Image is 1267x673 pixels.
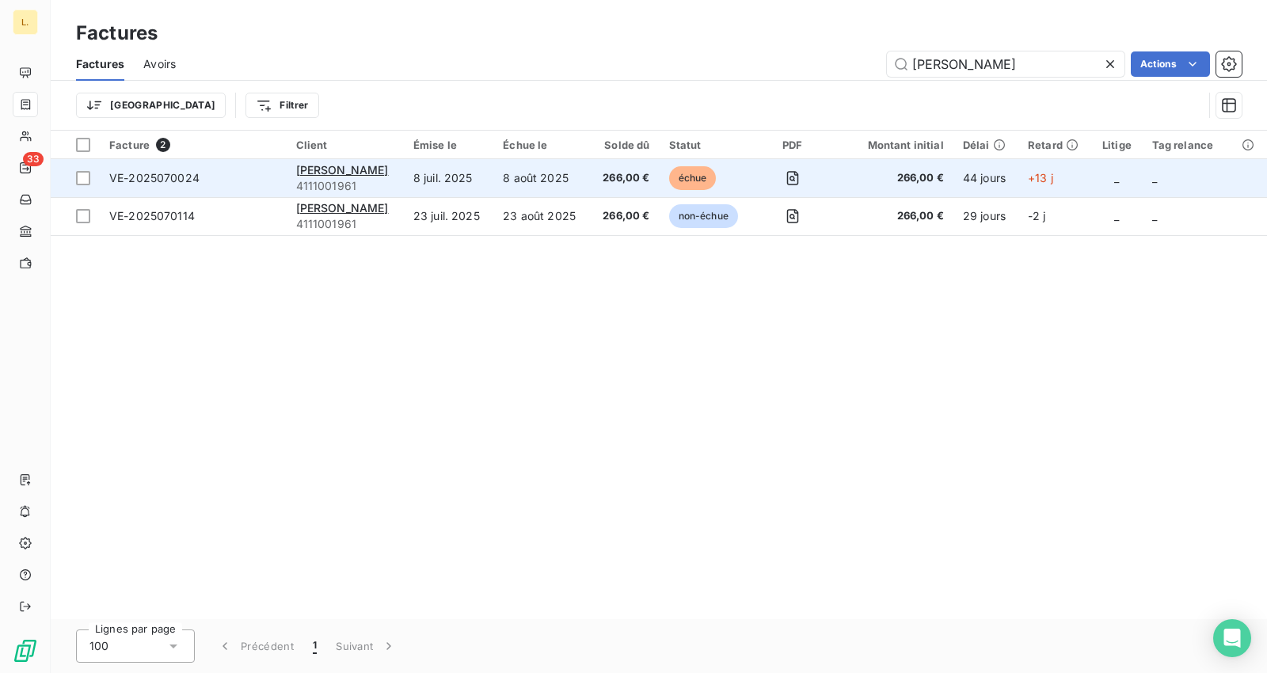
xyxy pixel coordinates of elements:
[109,139,150,151] span: Facture
[669,166,717,190] span: échue
[599,208,649,224] span: 266,00 €
[245,93,318,118] button: Filtrer
[413,139,485,151] div: Émise le
[762,139,824,151] div: PDF
[843,170,944,186] span: 266,00 €
[76,56,124,72] span: Factures
[953,159,1018,197] td: 44 jours
[13,155,37,181] a: 33
[1101,139,1132,151] div: Litige
[13,638,38,663] img: Logo LeanPay
[296,139,394,151] div: Client
[109,209,195,222] span: VE-2025070114
[599,170,649,186] span: 266,00 €
[669,204,738,228] span: non-échue
[143,56,176,72] span: Avoirs
[963,139,1009,151] div: Délai
[23,152,44,166] span: 33
[953,197,1018,235] td: 29 jours
[296,201,389,215] span: [PERSON_NAME]
[1152,171,1157,184] span: _
[156,138,170,152] span: 2
[1152,139,1257,151] div: Tag relance
[296,178,394,194] span: 4111001961
[326,629,406,663] button: Suivant
[109,171,200,184] span: VE-2025070024
[76,19,158,48] h3: Factures
[669,139,743,151] div: Statut
[887,51,1124,77] input: Rechercher
[503,139,580,151] div: Échue le
[1114,171,1119,184] span: _
[1028,171,1053,184] span: +13 j
[76,93,226,118] button: [GEOGRAPHIC_DATA]
[89,638,108,654] span: 100
[1028,209,1046,222] span: -2 j
[1028,139,1082,151] div: Retard
[843,208,944,224] span: 266,00 €
[1114,209,1119,222] span: _
[493,197,590,235] td: 23 août 2025
[207,629,303,663] button: Précédent
[1131,51,1210,77] button: Actions
[313,638,317,654] span: 1
[404,159,494,197] td: 8 juil. 2025
[13,10,38,35] div: L.
[296,163,389,177] span: [PERSON_NAME]
[1213,619,1251,657] div: Open Intercom Messenger
[296,216,394,232] span: 4111001961
[1152,209,1157,222] span: _
[843,139,944,151] div: Montant initial
[303,629,326,663] button: 1
[404,197,494,235] td: 23 juil. 2025
[599,139,649,151] div: Solde dû
[493,159,590,197] td: 8 août 2025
